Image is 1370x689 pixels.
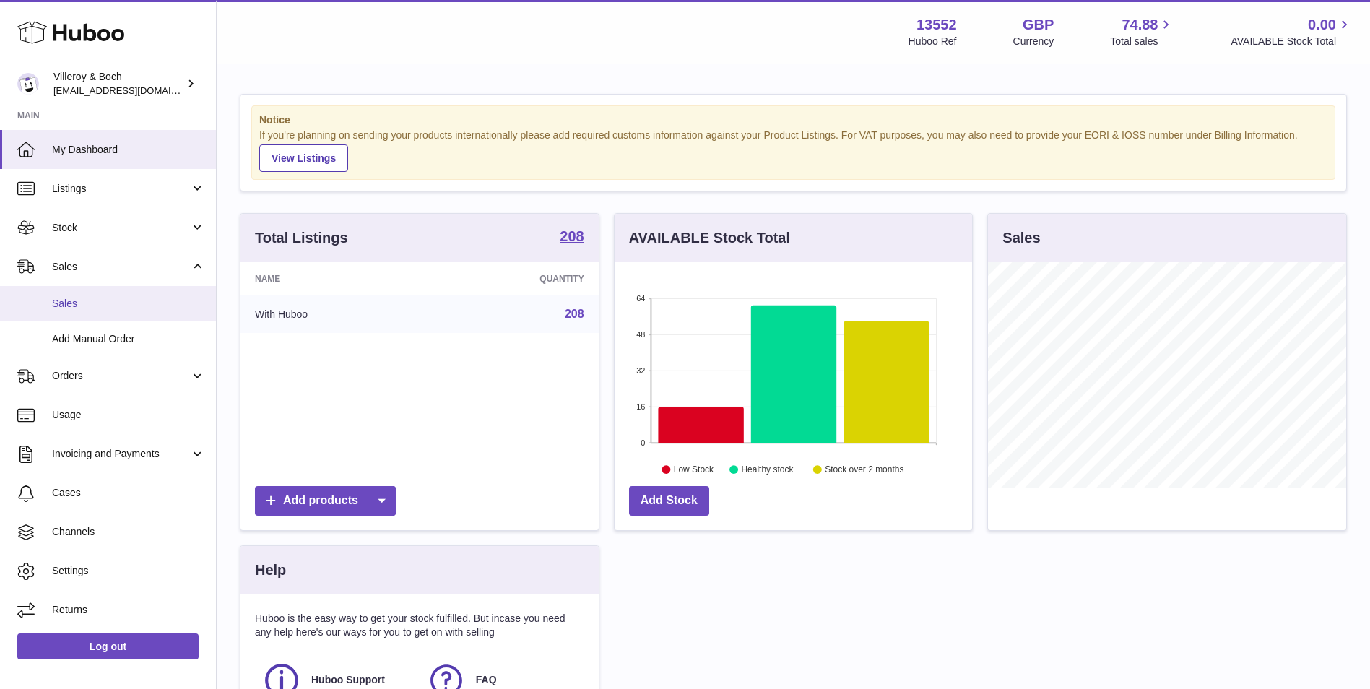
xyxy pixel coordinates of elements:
[52,447,190,461] span: Invoicing and Payments
[240,262,429,295] th: Name
[560,229,584,243] strong: 208
[52,369,190,383] span: Orders
[741,464,794,474] text: Healthy stock
[255,612,584,639] p: Huboo is the easy way to get your stock fulfilled. But incase you need any help here's our ways f...
[52,564,205,578] span: Settings
[629,486,709,516] a: Add Stock
[311,673,385,687] span: Huboo Support
[52,408,205,422] span: Usage
[674,464,714,474] text: Low Stock
[636,330,645,339] text: 48
[52,332,205,346] span: Add Manual Order
[52,486,205,500] span: Cases
[259,129,1327,172] div: If you're planning on sending your products internationally please add required customs informati...
[1023,15,1054,35] strong: GBP
[1231,35,1353,48] span: AVAILABLE Stock Total
[240,295,429,333] td: With Huboo
[1231,15,1353,48] a: 0.00 AVAILABLE Stock Total
[825,464,903,474] text: Stock over 2 months
[565,308,584,320] a: 208
[52,603,205,617] span: Returns
[52,525,205,539] span: Channels
[255,228,348,248] h3: Total Listings
[259,113,1327,127] strong: Notice
[1122,15,1158,35] span: 74.88
[916,15,957,35] strong: 13552
[17,73,39,95] img: internalAdmin-13552@internal.huboo.com
[1013,35,1054,48] div: Currency
[52,260,190,274] span: Sales
[52,182,190,196] span: Listings
[1110,35,1174,48] span: Total sales
[909,35,957,48] div: Huboo Ref
[1002,228,1040,248] h3: Sales
[476,673,497,687] span: FAQ
[429,262,598,295] th: Quantity
[53,84,212,96] span: [EMAIL_ADDRESS][DOMAIN_NAME]
[636,402,645,411] text: 16
[641,438,645,447] text: 0
[255,560,286,580] h3: Help
[629,228,790,248] h3: AVAILABLE Stock Total
[1308,15,1336,35] span: 0.00
[52,143,205,157] span: My Dashboard
[1110,15,1174,48] a: 74.88 Total sales
[17,633,199,659] a: Log out
[52,221,190,235] span: Stock
[636,366,645,375] text: 32
[255,486,396,516] a: Add products
[560,229,584,246] a: 208
[52,297,205,311] span: Sales
[636,294,645,303] text: 64
[53,70,183,97] div: Villeroy & Boch
[259,144,348,172] a: View Listings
